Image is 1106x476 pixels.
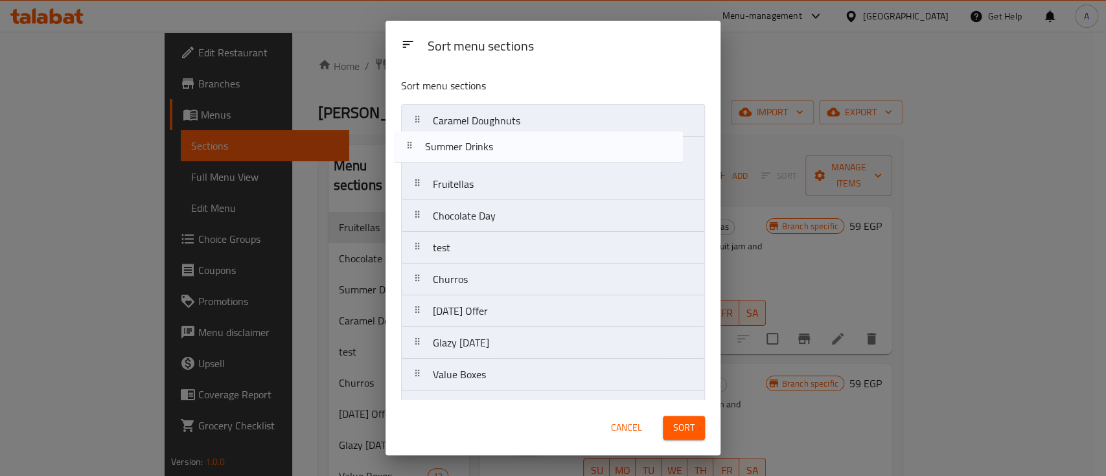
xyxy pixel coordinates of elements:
[606,416,647,440] button: Cancel
[673,420,695,436] span: Sort
[663,416,705,440] button: Sort
[422,32,710,62] div: Sort menu sections
[401,78,642,94] p: Sort menu sections
[611,420,642,436] span: Cancel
